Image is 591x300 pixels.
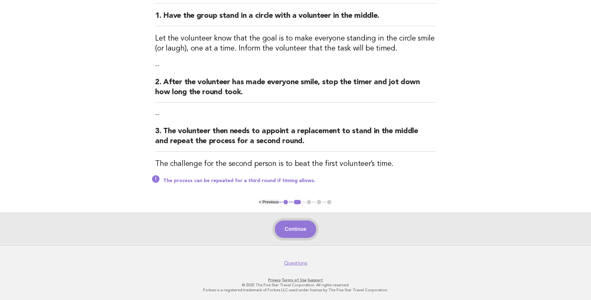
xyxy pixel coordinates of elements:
h2: 1. Have the group stand in a circle with a volunteer in the middle. [155,11,436,26]
p: · · [105,278,486,283]
p: -- [155,110,436,119]
h3: Let the volunteer know that the goal is to make everyone standing in the circle smile (or laugh),... [155,34,436,54]
button: Continue [275,220,316,238]
a: Terms of Use [282,278,307,282]
h3: The challenge for the second person is to beat the first volunteer’s time. [155,159,436,169]
p: Forbes is a registered trademark of Forbes LLC used under license by The Five Star Travel Corpora... [105,288,486,293]
button: < Previous [259,200,279,204]
p: The process can be repeated for a third round if timing allows. [163,178,436,184]
button: 2 [293,199,302,205]
p: © 2025 The Five Star Travel Corporation. All rights reserved. [105,283,486,288]
a: Support [307,278,323,282]
p: -- [155,61,436,70]
button: 1 [283,199,289,205]
a: Questions [284,260,307,266]
a: Privacy [268,278,281,282]
h2: 3. The volunteer then needs to appoint a replacement to stand in the middle and repeat the proces... [155,126,436,152]
h2: 2. After the volunteer has made everyone smile, stop the timer and jot down how long the round took. [155,77,436,103]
